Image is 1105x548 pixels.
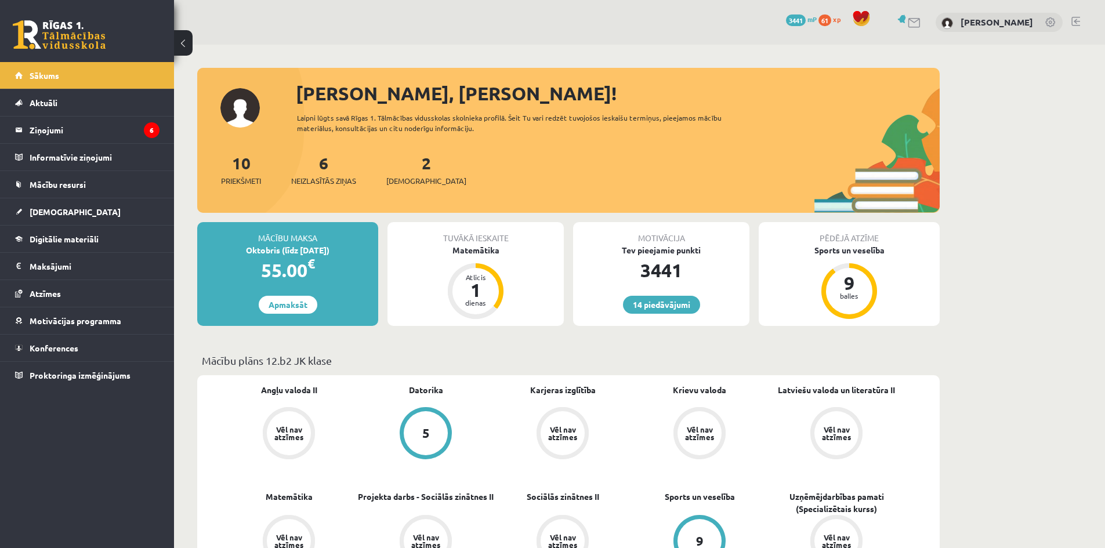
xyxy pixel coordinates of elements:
[422,427,430,440] div: 5
[573,244,749,256] div: Tev pieejamie punkti
[530,384,596,396] a: Karjeras izglītība
[623,296,700,314] a: 14 piedāvājumi
[307,255,315,272] span: €
[458,274,493,281] div: Atlicis
[573,256,749,284] div: 3441
[30,234,99,244] span: Digitālie materiāli
[386,175,466,187] span: [DEMOGRAPHIC_DATA]
[631,407,768,462] a: Vēl nav atzīmes
[673,384,726,396] a: Krievu valoda
[296,79,940,107] div: [PERSON_NAME], [PERSON_NAME]!
[941,17,953,29] img: Sigurds Kozlovskis
[291,175,356,187] span: Neizlasītās ziņas
[665,491,735,503] a: Sports un veselība
[197,222,378,244] div: Mācību maksa
[458,281,493,299] div: 1
[15,335,160,361] a: Konferences
[13,20,106,49] a: Rīgas 1. Tālmācības vidusskola
[266,491,313,503] a: Matemātika
[30,343,78,353] span: Konferences
[30,117,160,143] legend: Ziņojumi
[573,222,749,244] div: Motivācija
[197,256,378,284] div: 55.00
[832,292,867,299] div: balles
[30,288,61,299] span: Atzīmes
[386,153,466,187] a: 2[DEMOGRAPHIC_DATA]
[273,426,305,441] div: Vēl nav atzīmes
[15,171,160,198] a: Mācību resursi
[358,491,494,503] a: Projekta darbs - Sociālās zinātnes II
[961,16,1033,28] a: [PERSON_NAME]
[30,315,121,326] span: Motivācijas programma
[30,253,160,280] legend: Maksājumi
[778,384,895,396] a: Latviešu valoda un literatūra II
[15,198,160,225] a: [DEMOGRAPHIC_DATA]
[15,226,160,252] a: Digitālie materiāli
[30,370,131,380] span: Proktoringa izmēģinājums
[820,426,853,441] div: Vēl nav atzīmes
[458,299,493,306] div: dienas
[807,14,817,24] span: mP
[768,407,905,462] a: Vēl nav atzīmes
[759,244,940,256] div: Sports un veselība
[30,179,86,190] span: Mācību resursi
[15,362,160,389] a: Proktoringa izmēģinājums
[546,426,579,441] div: Vēl nav atzīmes
[297,112,742,133] div: Laipni lūgts savā Rīgas 1. Tālmācības vidusskolas skolnieka profilā. Šeit Tu vari redzēt tuvojošo...
[387,222,564,244] div: Tuvākā ieskaite
[696,535,704,547] div: 9
[759,222,940,244] div: Pēdējā atzīme
[15,117,160,143] a: Ziņojumi6
[527,491,599,503] a: Sociālās zinātnes II
[387,244,564,256] div: Matemātika
[259,296,317,314] a: Apmaksāt
[768,491,905,515] a: Uzņēmējdarbības pamati (Specializētais kurss)
[357,407,494,462] a: 5
[683,426,716,441] div: Vēl nav atzīmes
[786,14,806,26] span: 3441
[202,353,935,368] p: Mācību plāns 12.b2 JK klase
[15,89,160,116] a: Aktuāli
[221,153,261,187] a: 10Priekšmeti
[30,144,160,170] legend: Informatīvie ziņojumi
[833,14,840,24] span: xp
[220,407,357,462] a: Vēl nav atzīmes
[387,244,564,321] a: Matemātika Atlicis 1 dienas
[144,122,160,138] i: 6
[30,70,59,81] span: Sākums
[30,97,57,108] span: Aktuāli
[786,14,817,24] a: 3441 mP
[261,384,317,396] a: Angļu valoda II
[818,14,846,24] a: 61 xp
[818,14,831,26] span: 61
[15,280,160,307] a: Atzīmes
[15,144,160,170] a: Informatīvie ziņojumi
[494,407,631,462] a: Vēl nav atzīmes
[409,384,443,396] a: Datorika
[221,175,261,187] span: Priekšmeti
[197,244,378,256] div: Oktobris (līdz [DATE])
[291,153,356,187] a: 6Neizlasītās ziņas
[832,274,867,292] div: 9
[15,307,160,334] a: Motivācijas programma
[15,253,160,280] a: Maksājumi
[759,244,940,321] a: Sports un veselība 9 balles
[15,62,160,89] a: Sākums
[30,206,121,217] span: [DEMOGRAPHIC_DATA]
